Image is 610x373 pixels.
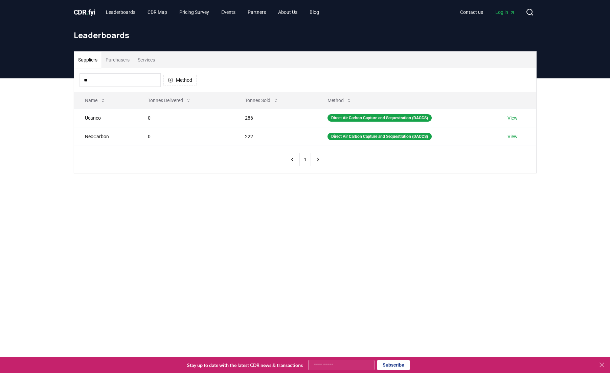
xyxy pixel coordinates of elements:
[495,9,515,16] span: Log in
[287,153,298,166] button: previous page
[322,94,357,107] button: Method
[327,114,432,122] div: Direct Air Carbon Capture and Sequestration (DACCS)
[101,52,134,68] button: Purchasers
[137,127,234,146] td: 0
[100,6,324,18] nav: Main
[490,6,520,18] a: Log in
[234,108,317,127] td: 286
[86,8,88,16] span: .
[174,6,214,18] a: Pricing Survey
[137,108,234,127] td: 0
[312,153,324,166] button: next page
[74,7,95,17] a: CDR.fyi
[304,6,324,18] a: Blog
[142,94,197,107] button: Tonnes Delivered
[455,6,489,18] a: Contact us
[507,115,518,121] a: View
[80,94,111,107] button: Name
[234,127,317,146] td: 222
[142,6,173,18] a: CDR Map
[455,6,520,18] nav: Main
[74,108,137,127] td: Ucaneo
[163,75,197,85] button: Method
[240,94,284,107] button: Tonnes Sold
[100,6,141,18] a: Leaderboards
[299,153,311,166] button: 1
[507,133,518,140] a: View
[74,30,537,41] h1: Leaderboards
[273,6,303,18] a: About Us
[74,52,101,68] button: Suppliers
[134,52,159,68] button: Services
[327,133,432,140] div: Direct Air Carbon Capture and Sequestration (DACCS)
[74,8,95,16] span: CDR fyi
[74,127,137,146] td: NeoCarbon
[242,6,271,18] a: Partners
[216,6,241,18] a: Events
